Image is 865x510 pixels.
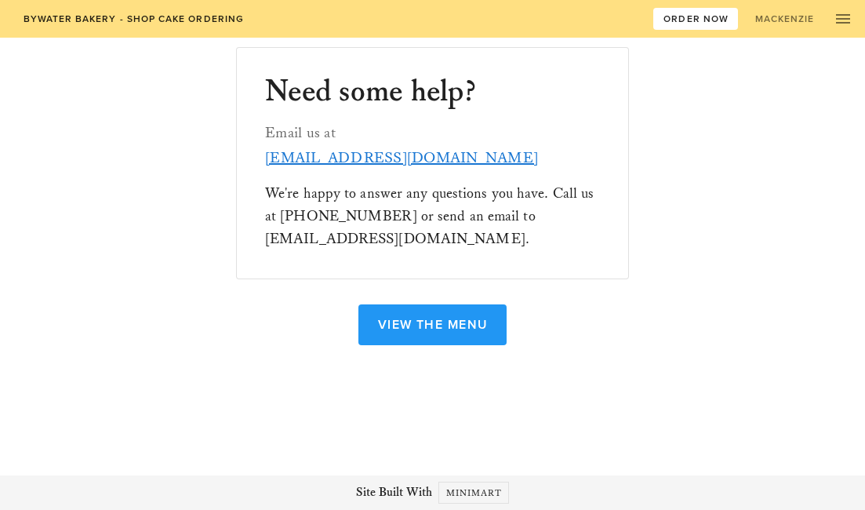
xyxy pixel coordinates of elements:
a: View the Menu [358,304,506,345]
a: [EMAIL_ADDRESS][DOMAIN_NAME] [265,145,538,170]
a: Order Now [653,8,739,30]
p: Email us at [265,120,600,170]
span: Minimart [445,487,503,499]
h1: Need some help? [265,76,475,107]
a: MacKenzie [744,8,824,30]
a: Bywater Bakery - Shop Cake Ordering [13,8,253,30]
p: We're happy to answer any questions you have. Call us at [PHONE_NUMBER] or send an email to [EMAI... [265,183,600,250]
span: Order Now [663,13,729,24]
span: View the Menu [377,317,489,333]
span: Bywater Bakery - Shop Cake Ordering [22,13,244,24]
span: MacKenzie [754,13,815,24]
a: Minimart [438,482,510,504]
span: Site Built With [356,483,432,502]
